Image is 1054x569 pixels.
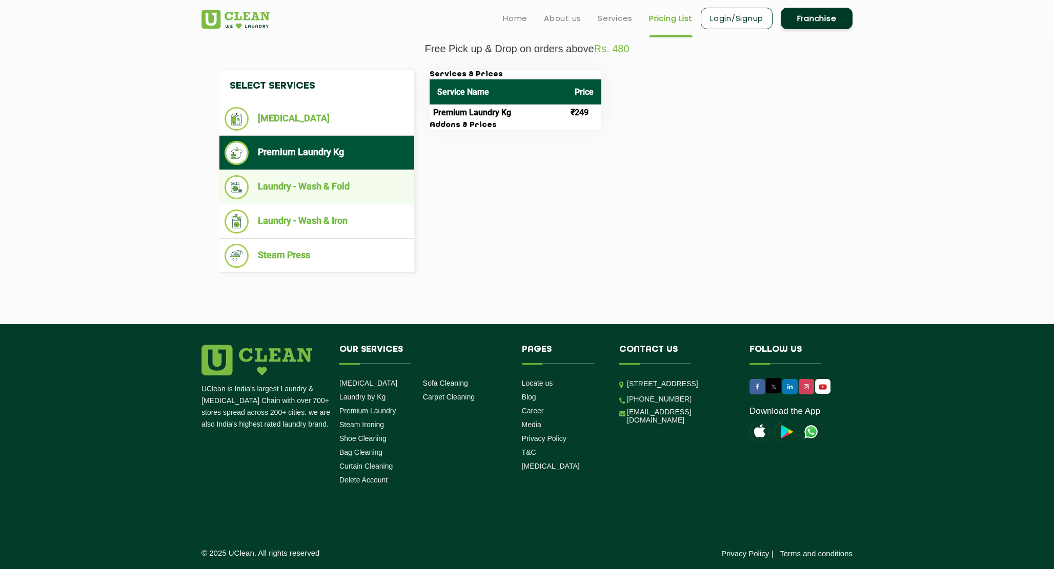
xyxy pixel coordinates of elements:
h3: Services & Prices [430,70,601,79]
a: Bag Cleaning [339,448,382,456]
a: Login/Signup [701,8,773,29]
a: [EMAIL_ADDRESS][DOMAIN_NAME] [627,408,734,424]
img: playstoreicon.png [775,422,796,442]
img: logo.png [201,345,312,375]
a: Home [503,12,528,25]
p: © 2025 UClean. All rights reserved [201,549,527,557]
a: Carpet Cleaning [423,393,475,401]
li: Steam Press [225,244,409,268]
a: Download the App [749,406,820,416]
img: UClean Laundry and Dry Cleaning [801,422,821,442]
td: Premium Laundry Kg [430,104,567,121]
a: Premium Laundry [339,407,396,415]
th: Service Name [430,79,567,104]
a: [PHONE_NUMBER] [627,395,692,403]
img: Premium Laundry Kg [225,141,249,165]
li: Laundry - Wash & Iron [225,209,409,234]
h4: Our Services [339,345,506,364]
a: Laundry by Kg [339,393,386,401]
a: Services [598,12,633,25]
a: [MEDICAL_DATA] [339,379,397,387]
a: Sofa Cleaning [423,379,468,387]
a: Media [522,420,541,429]
h4: Select Services [219,70,414,102]
a: [MEDICAL_DATA] [522,462,580,470]
a: Delete Account [339,476,388,484]
h4: Contact us [619,345,734,364]
li: [MEDICAL_DATA] [225,107,409,131]
th: Price [567,79,601,104]
h4: Pages [522,345,604,364]
img: Dry Cleaning [225,107,249,131]
a: Curtain Cleaning [339,462,393,470]
img: apple-icon.png [749,422,770,442]
a: T&C [522,448,536,456]
a: Terms and conditions [780,549,853,558]
a: Privacy Policy [721,549,769,558]
a: Locate us [522,379,553,387]
img: Steam Press [225,244,249,268]
a: Blog [522,393,536,401]
a: Pricing List [649,12,693,25]
li: Premium Laundry Kg [225,141,409,165]
img: Laundry - Wash & Iron [225,209,249,234]
p: UClean is India's largest Laundry & [MEDICAL_DATA] Chain with over 700+ stores spread across 200+... [201,383,332,430]
p: Free Pick up & Drop on orders above [201,43,853,55]
span: Rs. 480 [594,43,630,54]
h3: Addons & Prices [430,121,601,130]
a: About us [544,12,581,25]
img: Laundry - Wash & Fold [225,175,249,199]
a: Career [522,407,544,415]
a: Privacy Policy [522,434,566,442]
a: Franchise [781,8,853,29]
img: UClean Laundry and Dry Cleaning [816,382,829,392]
h4: Follow us [749,345,840,364]
a: Steam Ironing [339,420,384,429]
p: [STREET_ADDRESS] [627,378,734,390]
img: UClean Laundry and Dry Cleaning [201,10,270,29]
a: Shoe Cleaning [339,434,387,442]
li: Laundry - Wash & Fold [225,175,409,199]
td: ₹249 [567,104,601,121]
